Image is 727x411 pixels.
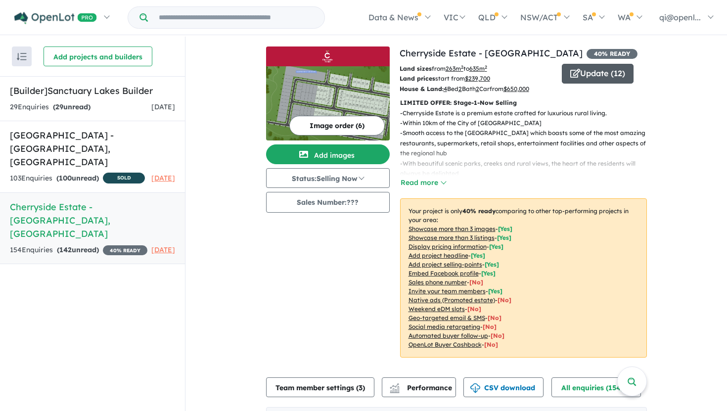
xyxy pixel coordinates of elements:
[446,65,463,72] u: 263 m
[14,12,97,24] img: Openlot PRO Logo White
[57,245,99,254] strong: ( unread)
[10,244,147,256] div: 154 Enquir ies
[103,173,145,183] span: SOLD
[489,243,503,250] span: [ Yes ]
[400,64,554,74] p: from
[409,341,482,348] u: OpenLot Buyer Cashback
[409,225,496,232] u: Showcase more than 3 images
[270,50,386,62] img: Cherryside Estate - Smythes Creek Logo
[484,341,498,348] span: [No]
[59,174,72,183] span: 100
[10,129,175,169] h5: [GEOGRAPHIC_DATA] - [GEOGRAPHIC_DATA] , [GEOGRAPHIC_DATA]
[485,261,499,268] span: [ Yes ]
[462,207,496,215] b: 40 % ready
[551,377,641,397] button: All enquiries (154)
[400,128,655,158] p: - Smooth access to the [GEOGRAPHIC_DATA] which boasts some of the most amazing restaurants, super...
[659,12,701,22] span: qi@openl...
[463,65,487,72] span: to
[470,383,480,393] img: download icon
[400,47,583,59] a: Cherryside Estate - [GEOGRAPHIC_DATA]
[409,287,486,295] u: Invite your team members
[17,53,27,60] img: sort.svg
[400,84,554,94] p: Bed Bath Car from
[53,102,91,111] strong: ( unread)
[471,252,485,259] span: [ Yes ]
[400,198,647,358] p: Your project is only comparing to other top-performing projects in your area: - - - - - - - - - -...
[400,118,655,128] p: - Within 10km of the City of [GEOGRAPHIC_DATA]
[409,261,482,268] u: Add project selling-points
[400,159,655,179] p: - With beautiful scenic parks, creeks and rural views, the heart of the residents will always be ...
[391,383,452,392] span: Performance
[266,168,390,188] button: Status:Selling Now
[400,75,435,82] b: Land prices
[409,243,487,250] u: Display pricing information
[409,323,480,330] u: Social media retargeting
[382,377,456,397] button: Performance
[409,296,495,304] u: Native ads (Promoted estate)
[400,98,647,108] p: LIMITED OFFER: Stage-1-Now Selling
[409,270,479,277] u: Embed Facebook profile
[409,332,488,339] u: Automated buyer follow-up
[587,49,637,59] span: 40 % READY
[498,296,511,304] span: [No]
[562,64,634,84] button: Update (12)
[503,85,529,92] u: $ 650,000
[289,116,385,136] button: Image order (6)
[10,84,175,97] h5: [Builder] Sanctuary Lakes Builder
[266,192,390,213] button: Sales Number:???
[409,314,485,321] u: Geo-targeted email & SMS
[10,200,175,240] h5: Cherryside Estate - [GEOGRAPHIC_DATA] , [GEOGRAPHIC_DATA]
[467,305,481,313] span: [No]
[150,7,322,28] input: Try estate name, suburb, builder or developer
[266,66,390,140] img: Cherryside Estate - Smythes Creek
[488,287,502,295] span: [ Yes ]
[266,46,390,140] a: Cherryside Estate - Smythes Creek LogoCherryside Estate - Smythes Creek
[400,74,554,84] p: start from
[409,234,495,241] u: Showcase more than 3 listings
[55,102,63,111] span: 29
[266,144,390,164] button: Add images
[103,245,147,255] span: 40 % READY
[400,85,444,92] b: House & Land:
[400,65,432,72] b: Land sizes
[10,101,91,113] div: 29 Enquir ies
[409,305,465,313] u: Weekend eDM slots
[10,173,145,185] div: 103 Enquir ies
[485,64,487,70] sup: 2
[359,383,363,392] span: 3
[151,102,175,111] span: [DATE]
[56,174,99,183] strong: ( unread)
[409,278,467,286] u: Sales phone number
[44,46,152,66] button: Add projects and builders
[390,383,399,389] img: line-chart.svg
[400,108,655,118] p: - Cherryside Estate is a premium estate crafted for luxurious rural living.
[400,177,447,188] button: Read more
[469,278,483,286] span: [ No ]
[491,332,504,339] span: [No]
[476,85,479,92] u: 2
[390,386,400,393] img: bar-chart.svg
[458,85,462,92] u: 2
[488,314,501,321] span: [No]
[461,64,463,70] sup: 2
[266,377,374,397] button: Team member settings (3)
[469,65,487,72] u: 635 m
[465,75,490,82] u: $ 239,700
[497,234,511,241] span: [ Yes ]
[59,245,72,254] span: 142
[483,323,497,330] span: [No]
[409,252,468,259] u: Add project headline
[151,245,175,254] span: [DATE]
[463,377,544,397] button: CSV download
[444,85,447,92] u: 4
[481,270,496,277] span: [ Yes ]
[498,225,512,232] span: [ Yes ]
[151,174,175,183] span: [DATE]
